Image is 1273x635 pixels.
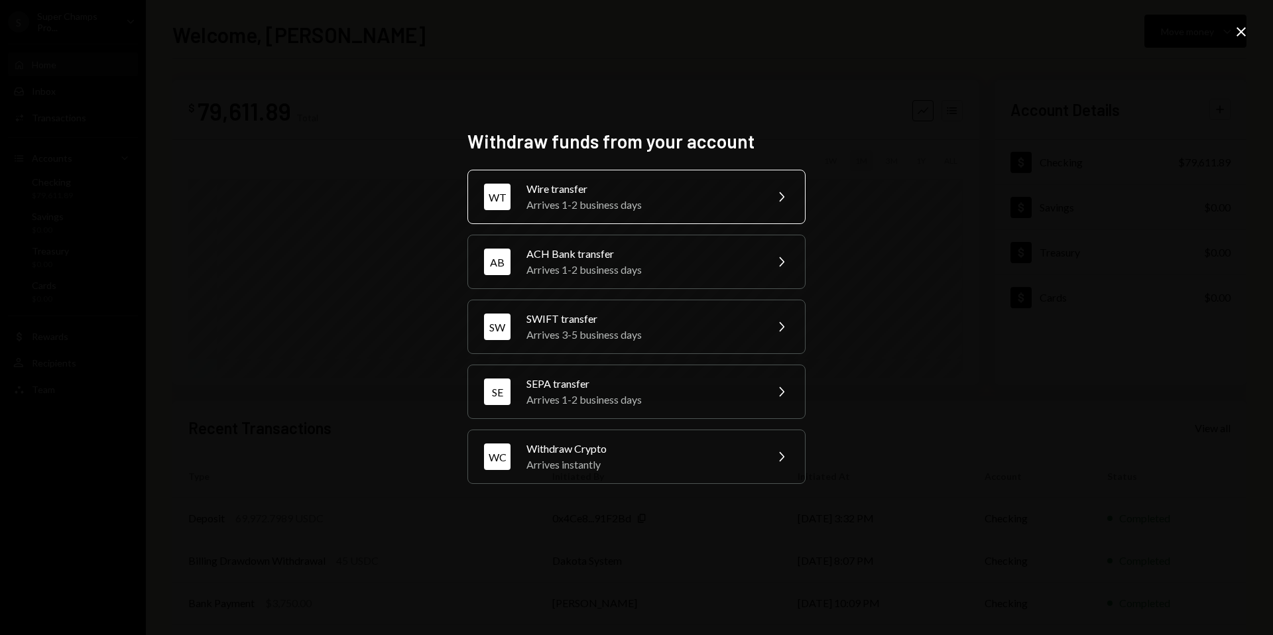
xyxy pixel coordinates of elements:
button: SWSWIFT transferArrives 3-5 business days [467,300,806,354]
button: WTWire transferArrives 1-2 business days [467,170,806,224]
button: ABACH Bank transferArrives 1-2 business days [467,235,806,289]
button: SESEPA transferArrives 1-2 business days [467,365,806,419]
div: Arrives 1-2 business days [526,197,757,213]
div: SWIFT transfer [526,311,757,327]
div: Arrives 3-5 business days [526,327,757,343]
div: Withdraw Crypto [526,441,757,457]
div: Arrives instantly [526,457,757,473]
div: SEPA transfer [526,376,757,392]
h2: Withdraw funds from your account [467,129,806,154]
div: Wire transfer [526,181,757,197]
div: SW [484,314,511,340]
div: SE [484,378,511,405]
div: Arrives 1-2 business days [526,392,757,408]
div: WT [484,184,511,210]
div: AB [484,249,511,275]
div: ACH Bank transfer [526,246,757,262]
div: Arrives 1-2 business days [526,262,757,278]
div: WC [484,443,511,470]
button: WCWithdraw CryptoArrives instantly [467,430,806,484]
